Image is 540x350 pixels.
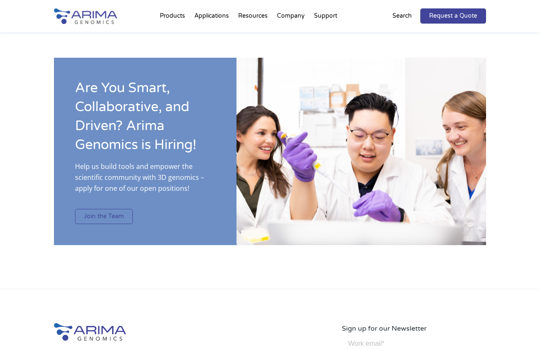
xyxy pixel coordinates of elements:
[236,58,486,245] img: IMG_2073.jpg
[75,209,133,224] a: Join the Team
[54,8,117,24] img: Arima-Genomics-logo
[420,8,486,24] a: Request a Quote
[342,323,486,334] p: Sign up for our Newsletter
[75,161,215,200] p: Help us build tools and empower the scientific community with 3D genomics – apply for one of our ...
[54,323,126,341] img: Arima-Genomics-logo
[392,11,412,21] p: Search
[75,79,215,161] h2: Are You Smart, Collaborative, and Driven? Arima Genomics is Hiring!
